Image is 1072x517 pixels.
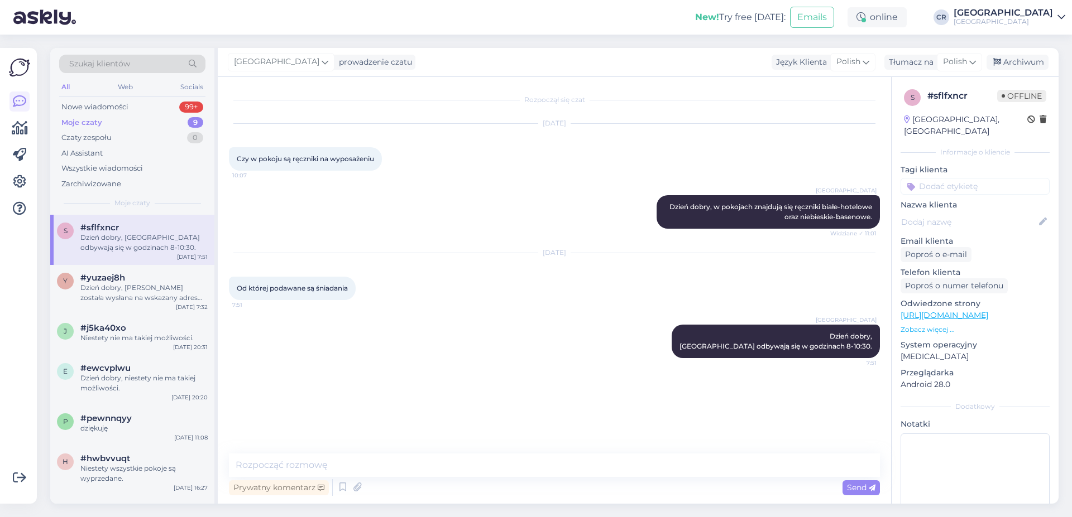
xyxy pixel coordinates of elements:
[114,198,150,208] span: Moje czaty
[237,154,374,163] span: Czy w pokoju są ręczniki na wyposażeniu
[695,11,786,24] div: Try free [DATE]:
[901,418,1050,430] p: Notatki
[884,56,934,68] div: Tłumacz na
[188,117,203,128] div: 9
[80,423,208,433] div: dziękuję
[901,351,1050,363] p: [MEDICAL_DATA]
[80,333,208,343] div: Niestety nie ma takiej możliwości.
[174,484,208,492] div: [DATE] 16:27
[847,482,875,492] span: Send
[229,480,329,495] div: Prywatny komentarz
[901,235,1050,247] p: Email klienta
[816,316,877,324] span: [GEOGRAPHIC_DATA]
[901,402,1050,412] div: Dodatkowy
[229,248,880,258] div: [DATE]
[61,102,128,113] div: Nowe wiadomości
[954,8,1053,17] div: [GEOGRAPHIC_DATA]
[954,8,1065,26] a: [GEOGRAPHIC_DATA][GEOGRAPHIC_DATA]
[901,339,1050,351] p: System operacyjny
[179,102,203,113] div: 99+
[59,80,72,94] div: All
[229,95,880,105] div: Rozpoczął się czat
[901,199,1050,211] p: Nazwa klienta
[61,132,112,143] div: Czaty zespołu
[943,56,967,68] span: Polish
[835,359,877,367] span: 7:51
[80,453,130,463] span: #hwbvvuqt
[904,114,1027,137] div: [GEOGRAPHIC_DATA], [GEOGRAPHIC_DATA]
[836,56,860,68] span: Polish
[901,325,1050,335] p: Zobacz więcej ...
[901,310,988,320] a: [URL][DOMAIN_NAME]
[80,373,208,393] div: Dzień dobry, niestety nie ma takiej możliwości.
[901,216,1037,228] input: Dodaj nazwę
[334,56,412,68] div: prowadzenie czatu
[695,12,719,22] b: New!
[64,327,67,335] span: j
[61,117,102,128] div: Moje czaty
[901,147,1050,157] div: Informacje o kliencie
[80,273,125,283] span: #yuzaej8h
[61,163,143,174] div: Wszystkie wiadomości
[901,164,1050,176] p: Tagi klienta
[901,367,1050,379] p: Przeglądarka
[173,343,208,351] div: [DATE] 20:31
[229,118,880,128] div: [DATE]
[63,457,68,466] span: h
[61,178,121,190] div: Zarchiwizowane
[80,363,131,373] span: #ewcvplwu
[174,433,208,442] div: [DATE] 11:08
[954,17,1053,26] div: [GEOGRAPHIC_DATA]
[901,267,1050,278] p: Telefon klienta
[80,223,119,233] span: #sflfxncr
[64,226,68,235] span: s
[63,367,68,375] span: e
[116,80,135,94] div: Web
[80,283,208,303] div: Dzień dobry, [PERSON_NAME] została wysłana na wskazany adres mailowy.
[830,229,877,238] span: Widziane ✓ 11:01
[171,393,208,402] div: [DATE] 20:20
[234,56,319,68] span: [GEOGRAPHIC_DATA]
[927,89,997,103] div: # sflfxncr
[901,247,971,262] div: Poproś o e-mail
[80,233,208,253] div: Dzień dobry, [GEOGRAPHIC_DATA] odbywają się w godzinach 8-10:30.
[997,90,1046,102] span: Offline
[177,253,208,261] div: [DATE] 7:51
[187,132,203,143] div: 0
[848,7,907,27] div: online
[816,186,877,195] span: [GEOGRAPHIC_DATA]
[901,379,1050,390] p: Android 28.0
[911,93,915,102] span: s
[987,55,1049,70] div: Archiwum
[178,80,205,94] div: Socials
[901,278,1008,293] div: Poproś o numer telefonu
[176,303,208,311] div: [DATE] 7:32
[80,413,132,423] span: #pewnnqyy
[80,463,208,484] div: Niestety wszystkie pokoje są wyprzedane.
[772,56,827,68] div: Język Klienta
[69,58,130,70] span: Szukaj klientów
[669,202,874,221] span: Dzień dobry, w pokojach znajdują się ręczniki białe-hotelowe oraz niebieskie-basenowe.
[237,284,348,292] span: Od której podawane są śniadania
[901,178,1050,195] input: Dodać etykietę
[61,148,103,159] div: AI Assistant
[80,323,126,333] span: #j5ka40xo
[63,277,68,285] span: y
[934,9,949,25] div: CR
[232,301,274,309] span: 7:51
[790,7,834,28] button: Emails
[9,57,30,78] img: Askly Logo
[901,298,1050,310] p: Odwiedzone strony
[232,171,274,180] span: 10:07
[63,417,68,426] span: p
